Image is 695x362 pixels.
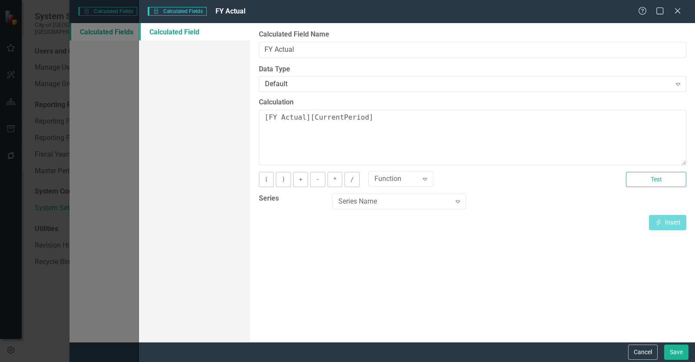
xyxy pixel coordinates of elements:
a: Calculated Field [139,23,250,40]
button: Insert [649,215,686,230]
label: Calculation [259,97,686,107]
span: FY Actual [215,7,245,15]
div: Function [374,174,418,184]
label: Series [259,194,326,204]
button: / [344,172,359,187]
button: ) [276,172,291,187]
label: Calculated Field Name [259,30,686,40]
button: Test [626,172,686,187]
span: Calculated Fields [148,7,207,16]
div: Series Name [338,197,451,207]
div: Default [265,79,671,89]
button: - [310,172,325,187]
textarea: [FY Actual][CurrentPeriod] [259,110,686,165]
button: Cancel [628,345,658,360]
input: Calculated Field Name [259,42,686,58]
label: Data Type [259,64,686,74]
button: Save [664,345,688,360]
button: + [293,172,308,187]
button: ( [259,172,274,187]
